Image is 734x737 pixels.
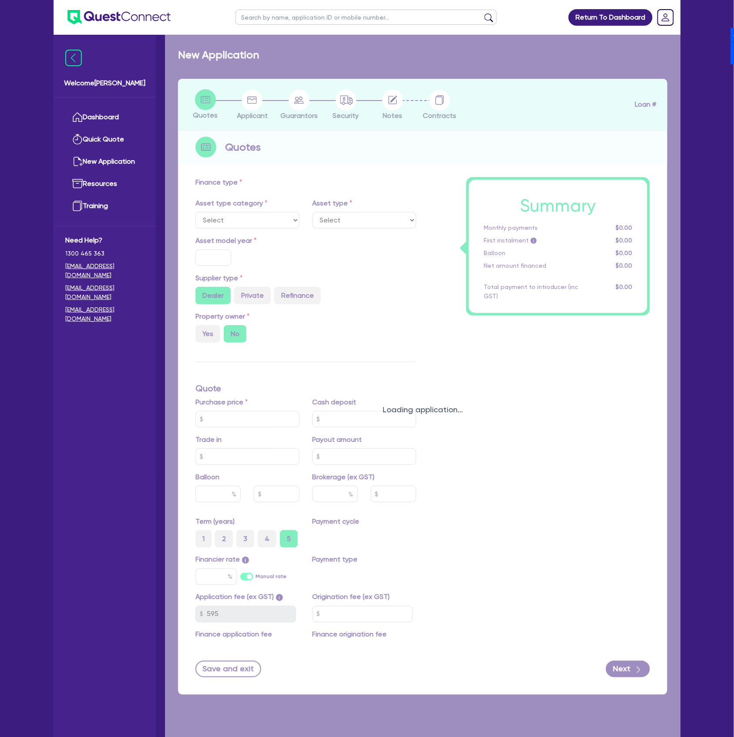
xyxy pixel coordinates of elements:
[65,249,144,258] span: 1300 465 363
[65,262,144,280] a: [EMAIL_ADDRESS][DOMAIN_NAME]
[65,106,144,128] a: Dashboard
[65,50,82,66] img: icon-menu-close
[65,173,144,195] a: Resources
[67,10,171,24] img: quest-connect-logo-blue
[65,151,144,173] a: New Application
[72,156,83,167] img: new-application
[64,78,145,88] span: Welcome [PERSON_NAME]
[165,404,680,415] div: Loading application...
[72,178,83,189] img: resources
[72,201,83,211] img: training
[236,10,497,25] input: Search by name, application ID or mobile number...
[65,283,144,302] a: [EMAIL_ADDRESS][DOMAIN_NAME]
[65,128,144,151] a: Quick Quote
[65,235,144,246] span: Need Help?
[654,6,677,29] a: Dropdown toggle
[65,305,144,323] a: [EMAIL_ADDRESS][DOMAIN_NAME]
[569,9,653,26] a: Return To Dashboard
[65,195,144,217] a: Training
[72,134,83,145] img: quick-quote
